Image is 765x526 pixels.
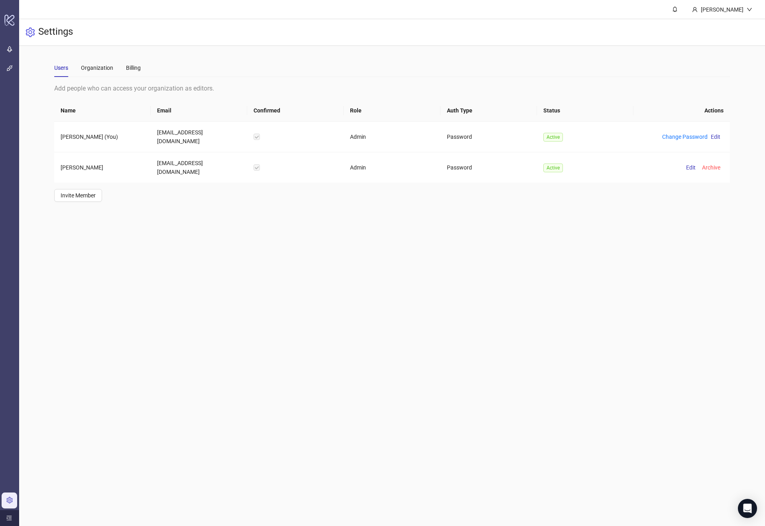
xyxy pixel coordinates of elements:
th: Name [54,100,151,122]
th: Status [537,100,633,122]
button: Archive [699,163,724,172]
a: Change Password [662,134,708,140]
div: Open Intercom Messenger [738,499,757,518]
td: [EMAIL_ADDRESS][DOMAIN_NAME] [151,122,247,152]
td: Admin [344,152,440,183]
button: Edit [708,132,724,142]
th: Actions [633,100,730,122]
th: Confirmed [247,100,344,122]
div: Add people who can access your organization as editors. [54,83,730,93]
td: Password [441,122,537,152]
span: Archive [702,164,720,171]
h3: Settings [38,26,73,39]
td: [PERSON_NAME] [54,152,151,183]
span: bell [672,6,678,12]
td: [PERSON_NAME] (You) [54,122,151,152]
td: Admin [344,122,440,152]
th: Role [344,100,440,122]
span: Active [543,133,563,142]
div: Billing [126,63,141,72]
span: user [692,7,698,12]
div: Organization [81,63,113,72]
span: Invite Member [61,192,96,199]
span: Edit [686,164,696,171]
div: Users [54,63,68,72]
span: down [747,7,752,12]
th: Email [151,100,247,122]
td: [EMAIL_ADDRESS][DOMAIN_NAME] [151,152,247,183]
span: menu-unfold [6,515,12,521]
span: Active [543,164,563,172]
span: Edit [711,134,720,140]
button: Edit [683,163,699,172]
span: setting [26,28,35,37]
div: [PERSON_NAME] [698,5,747,14]
button: Invite Member [54,189,102,202]
td: Password [441,152,537,183]
th: Auth Type [441,100,537,122]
